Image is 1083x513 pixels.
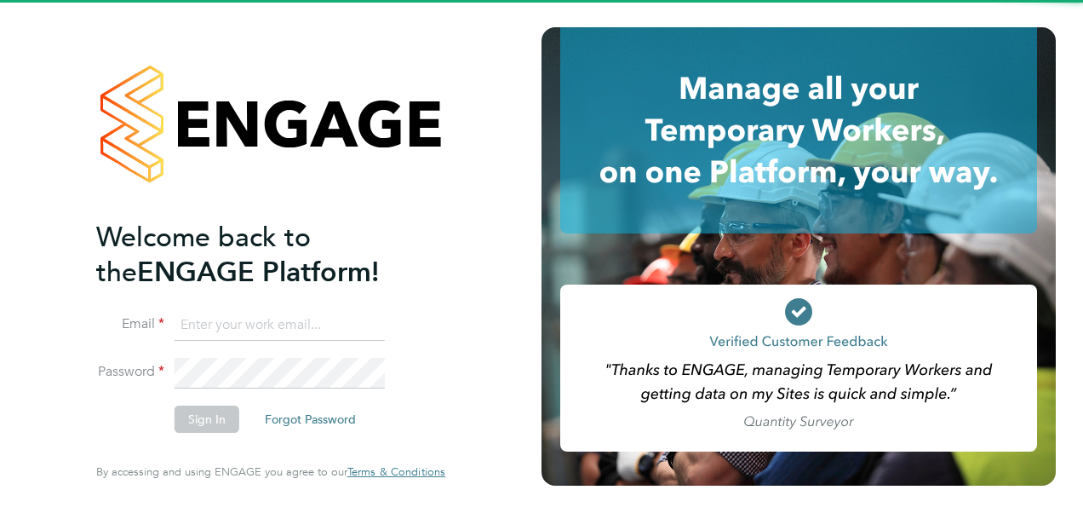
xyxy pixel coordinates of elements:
[347,465,445,479] a: Terms & Conditions
[96,315,164,333] label: Email
[96,363,164,381] label: Password
[175,406,239,433] button: Sign In
[175,310,385,341] input: Enter your work email...
[251,406,370,433] button: Forgot Password
[96,464,445,479] span: By accessing and using ENGAGE you agree to our
[347,464,445,479] span: Terms & Conditions
[96,221,311,289] span: Welcome back to the
[96,220,428,290] h2: ENGAGE Platform!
